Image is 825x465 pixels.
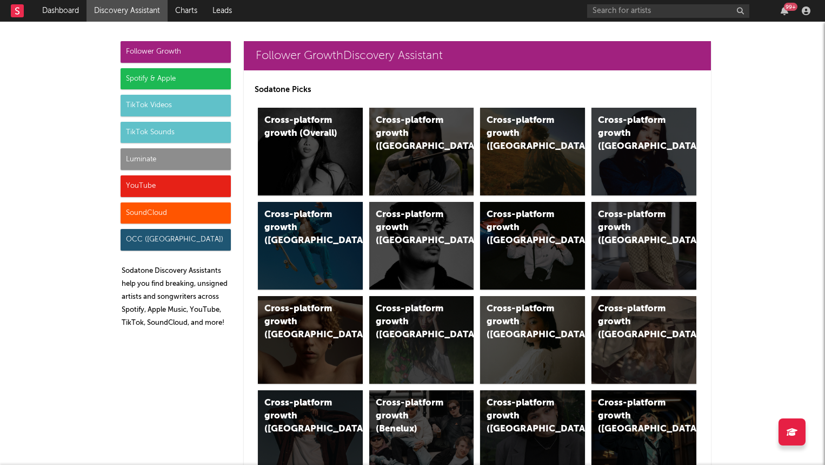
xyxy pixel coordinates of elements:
[121,202,231,224] div: SoundCloud
[121,68,231,90] div: Spotify & Apple
[258,108,363,195] a: Cross-platform growth (Overall)
[598,208,671,247] div: Cross-platform growth ([GEOGRAPHIC_DATA])
[591,108,696,195] a: Cross-platform growth ([GEOGRAPHIC_DATA])
[121,95,231,116] div: TikTok Videos
[244,41,711,70] a: Follower GrowthDiscovery Assistant
[376,303,449,342] div: Cross-platform growth ([GEOGRAPHIC_DATA])
[480,296,585,384] a: Cross-platform growth ([GEOGRAPHIC_DATA])
[369,296,474,384] a: Cross-platform growth ([GEOGRAPHIC_DATA])
[598,114,671,153] div: Cross-platform growth ([GEOGRAPHIC_DATA])
[121,148,231,170] div: Luminate
[376,114,449,153] div: Cross-platform growth ([GEOGRAPHIC_DATA])
[587,4,749,18] input: Search for artists
[591,202,696,290] a: Cross-platform growth ([GEOGRAPHIC_DATA])
[781,6,788,15] button: 99+
[598,397,671,436] div: Cross-platform growth ([GEOGRAPHIC_DATA])
[376,397,449,436] div: Cross-platform growth (Benelux)
[258,202,363,290] a: Cross-platform growth ([GEOGRAPHIC_DATA])
[264,397,338,436] div: Cross-platform growth ([GEOGRAPHIC_DATA])
[121,175,231,197] div: YouTube
[369,108,474,195] a: Cross-platform growth ([GEOGRAPHIC_DATA])
[369,202,474,290] a: Cross-platform growth ([GEOGRAPHIC_DATA])
[487,208,560,247] div: Cross-platform growth ([GEOGRAPHIC_DATA]/GSA)
[598,303,671,342] div: Cross-platform growth ([GEOGRAPHIC_DATA])
[480,202,585,290] a: Cross-platform growth ([GEOGRAPHIC_DATA]/GSA)
[264,303,338,342] div: Cross-platform growth ([GEOGRAPHIC_DATA])
[487,114,560,153] div: Cross-platform growth ([GEOGRAPHIC_DATA])
[255,83,700,96] p: Sodatone Picks
[480,108,585,195] a: Cross-platform growth ([GEOGRAPHIC_DATA])
[376,208,449,247] div: Cross-platform growth ([GEOGRAPHIC_DATA])
[591,296,696,384] a: Cross-platform growth ([GEOGRAPHIC_DATA])
[122,265,231,330] p: Sodatone Discovery Assistants help you find breaking, unsigned artists and songwriters across Spo...
[784,3,797,11] div: 99 +
[264,208,338,247] div: Cross-platform growth ([GEOGRAPHIC_DATA])
[487,303,560,342] div: Cross-platform growth ([GEOGRAPHIC_DATA])
[487,397,560,436] div: Cross-platform growth ([GEOGRAPHIC_DATA])
[264,114,338,140] div: Cross-platform growth (Overall)
[121,122,231,143] div: TikTok Sounds
[258,296,363,384] a: Cross-platform growth ([GEOGRAPHIC_DATA])
[121,41,231,63] div: Follower Growth
[121,229,231,251] div: OCC ([GEOGRAPHIC_DATA])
